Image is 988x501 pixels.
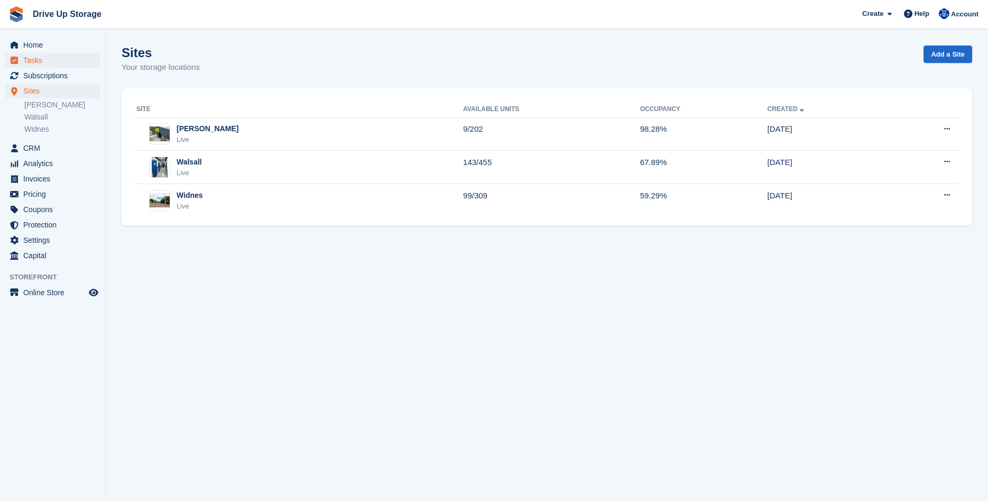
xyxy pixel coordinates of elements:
[23,217,87,232] span: Protection
[152,157,168,178] img: Image of Walsall site
[8,6,24,22] img: stora-icon-8386f47178a22dfd0bd8f6a31ec36ba5ce8667c1dd55bd0f319d3a0aa187defe.svg
[29,5,106,23] a: Drive Up Storage
[640,101,768,118] th: Occupancy
[150,193,170,207] img: Image of Widnes site
[5,38,100,52] a: menu
[177,134,238,145] div: Live
[177,201,203,212] div: Live
[23,187,87,202] span: Pricing
[939,8,949,19] img: Widnes Team
[134,101,463,118] th: Site
[23,171,87,186] span: Invoices
[768,105,806,113] a: Created
[463,101,640,118] th: Available Units
[640,117,768,151] td: 98.28%
[5,202,100,217] a: menu
[463,184,640,217] td: 99/309
[5,217,100,232] a: menu
[951,9,978,20] span: Account
[87,286,100,299] a: Preview store
[23,38,87,52] span: Home
[150,126,170,142] img: Image of Stroud site
[5,171,100,186] a: menu
[5,68,100,83] a: menu
[177,190,203,201] div: Widnes
[5,53,100,68] a: menu
[23,53,87,68] span: Tasks
[5,141,100,156] a: menu
[463,117,640,151] td: 9/202
[24,124,100,134] a: Widnes
[463,151,640,184] td: 143/455
[5,187,100,202] a: menu
[23,141,87,156] span: CRM
[5,84,100,98] a: menu
[23,285,87,300] span: Online Store
[23,68,87,83] span: Subscriptions
[177,157,202,168] div: Walsall
[862,8,883,19] span: Create
[640,151,768,184] td: 67.89%
[5,156,100,171] a: menu
[915,8,929,19] span: Help
[23,84,87,98] span: Sites
[23,202,87,217] span: Coupons
[23,156,87,171] span: Analytics
[177,123,238,134] div: [PERSON_NAME]
[640,184,768,217] td: 59.29%
[768,184,889,217] td: [DATE]
[122,45,200,60] h1: Sites
[23,248,87,263] span: Capital
[24,100,100,110] a: [PERSON_NAME]
[122,61,200,74] p: Your storage locations
[5,233,100,248] a: menu
[23,233,87,248] span: Settings
[177,168,202,178] div: Live
[5,248,100,263] a: menu
[24,112,100,122] a: Walsall
[5,285,100,300] a: menu
[768,117,889,151] td: [DATE]
[768,151,889,184] td: [DATE]
[924,45,972,63] a: Add a Site
[10,272,105,283] span: Storefront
